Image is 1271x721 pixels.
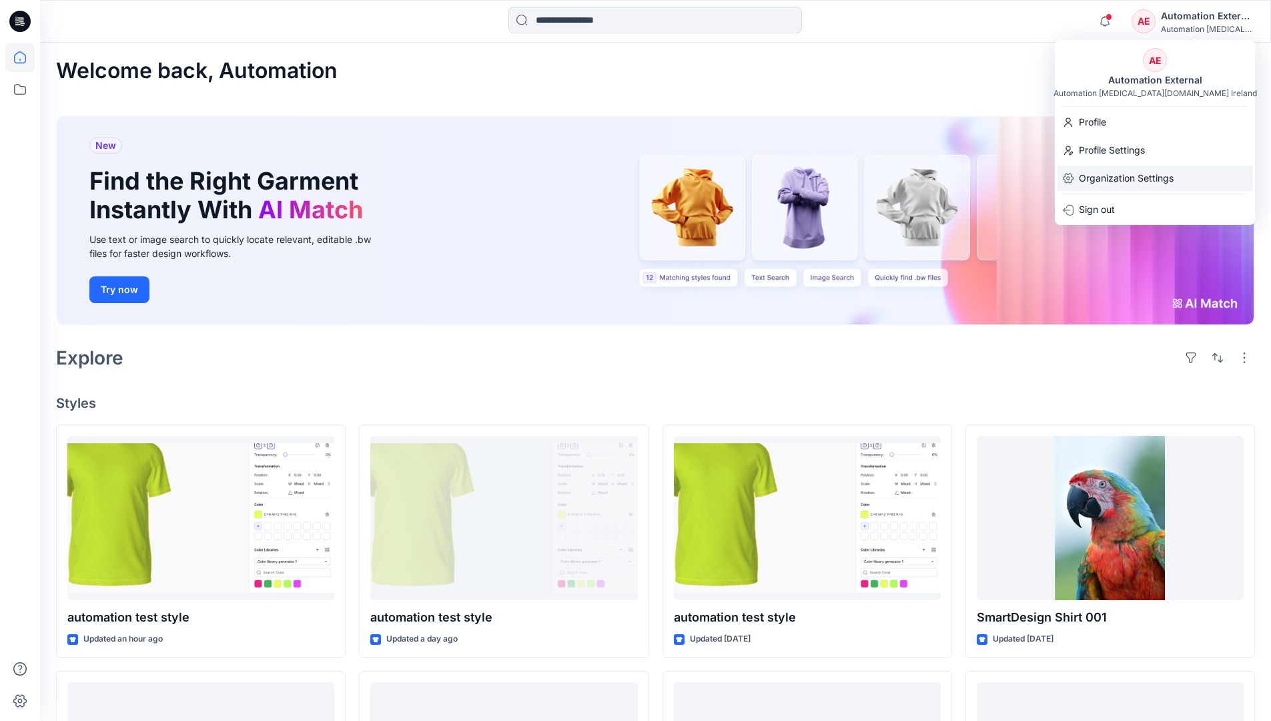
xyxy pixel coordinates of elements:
div: AE [1143,48,1167,72]
p: Profile [1079,109,1106,135]
button: Try now [89,276,149,303]
div: Automation External [1161,8,1254,24]
p: Updated [DATE] [690,632,751,646]
p: SmartDesign Shirt 001 [977,608,1244,627]
h2: Welcome back, Automation [56,59,338,83]
a: automation test style [674,436,941,601]
div: Automation [MEDICAL_DATA][DOMAIN_NAME] Ireland [1053,88,1257,98]
p: Sign out [1079,197,1115,222]
p: Organization Settings [1079,166,1174,191]
a: Profile Settings [1055,138,1255,163]
a: automation test style [370,436,637,601]
div: Use text or image search to quickly locate relevant, editable .bw files for faster design workflows. [89,232,390,260]
p: automation test style [370,608,637,627]
div: AE [1132,9,1156,33]
h2: Explore [56,347,123,369]
h1: Find the Right Garment Instantly With [89,167,370,224]
span: AI Match [258,195,363,224]
a: SmartDesign Shirt 001 [977,436,1244,601]
div: Automation [MEDICAL_DATA]... [1161,24,1254,34]
p: automation test style [674,608,941,627]
div: Automation External [1100,72,1210,88]
p: Updated [DATE] [993,632,1053,646]
span: New [95,138,116,154]
a: automation test style [67,436,334,601]
a: Organization Settings [1055,166,1255,191]
p: Updated an hour ago [83,632,163,646]
p: automation test style [67,608,334,627]
h4: Styles [56,395,1255,411]
p: Updated a day ago [386,632,458,646]
p: Profile Settings [1079,138,1145,163]
a: Profile [1055,109,1255,135]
